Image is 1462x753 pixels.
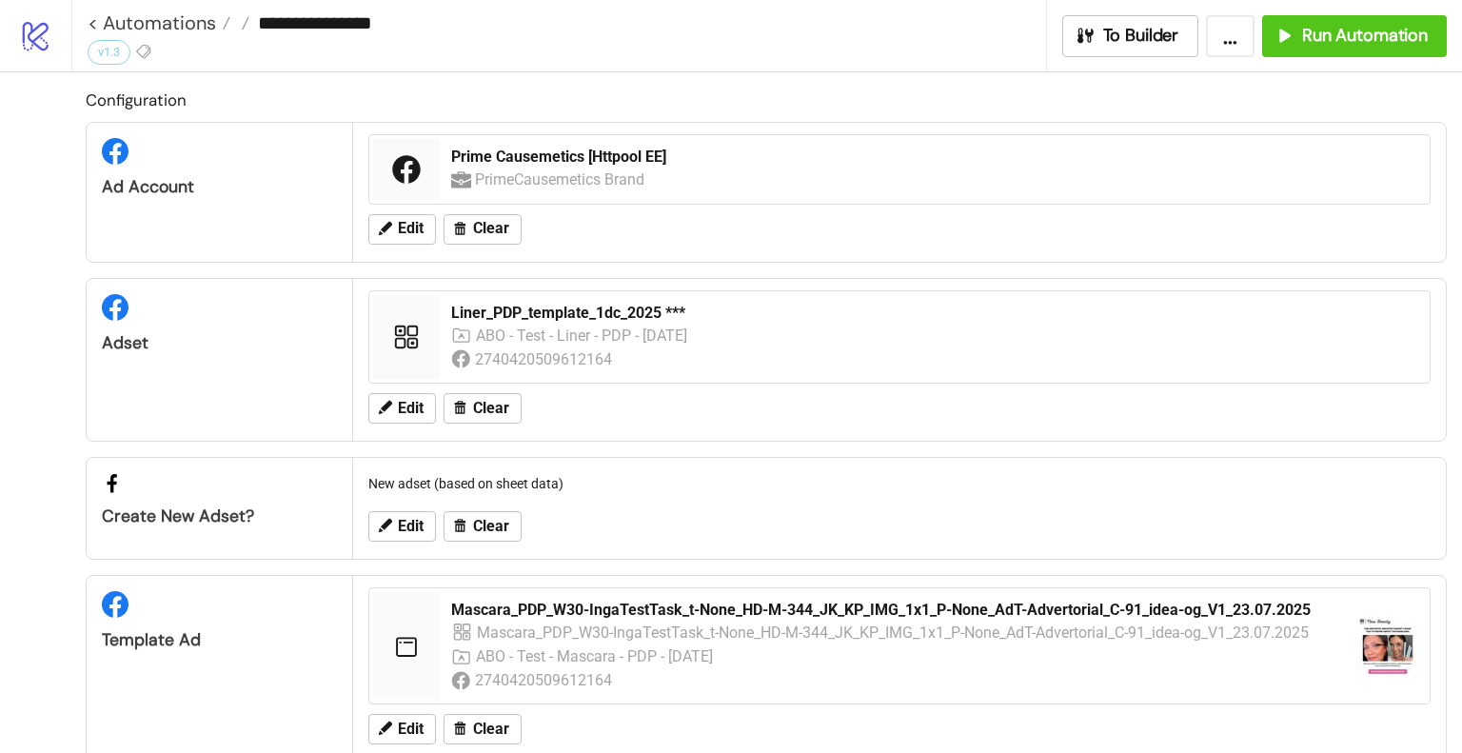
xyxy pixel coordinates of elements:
span: Edit [398,400,424,417]
button: Clear [444,714,522,744]
h2: Configuration [86,88,1447,112]
button: Clear [444,393,522,424]
button: Clear [444,214,522,245]
button: Run Automation [1262,15,1447,57]
button: Edit [368,511,436,542]
button: To Builder [1062,15,1199,57]
span: Edit [398,518,424,535]
span: Edit [398,721,424,738]
div: ABO - Test - Liner - PDP - [DATE] [476,324,689,347]
div: New adset (based on sheet data) [361,466,1438,502]
a: < Automations [88,13,230,32]
button: Edit [368,393,436,424]
button: Edit [368,214,436,245]
span: Clear [473,721,509,738]
span: Clear [473,220,509,237]
span: Edit [398,220,424,237]
div: Mascara_PDP_W30-IngaTestTask_t-None_HD-M-344_JK_KP_IMG_1x1_P-None_AdT-Advertorial_C-91_idea-og_V1... [451,600,1342,621]
span: Clear [473,400,509,417]
div: v1.3 [88,40,130,65]
div: Create new adset? [102,505,337,527]
div: ABO - Test - Mascara - PDP - [DATE] [476,644,715,668]
button: ... [1206,15,1255,57]
span: Clear [473,518,509,535]
span: Run Automation [1302,25,1428,47]
div: Ad Account [102,176,337,198]
div: 2740420509612164 [475,347,615,371]
span: To Builder [1103,25,1179,47]
button: Edit [368,714,436,744]
div: Adset [102,332,337,354]
img: https://external-fra5-2.xx.fbcdn.net/emg1/v/t13/18000477850161030225?url=https%3A%2F%2Fwww.facebo... [1357,616,1418,677]
div: Mascara_PDP_W30-IngaTestTask_t-None_HD-M-344_JK_KP_IMG_1x1_P-None_AdT-Advertorial_C-91_idea-og_V1... [477,621,1310,644]
div: Liner_PDP_template_1dc_2025 *** [451,303,1418,324]
div: 2740420509612164 [475,668,615,692]
button: Clear [444,511,522,542]
div: Template Ad [102,629,337,651]
div: PrimeCausemetics Brand [475,168,647,191]
div: Prime Causemetics [Httpool EE] [451,147,1418,168]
